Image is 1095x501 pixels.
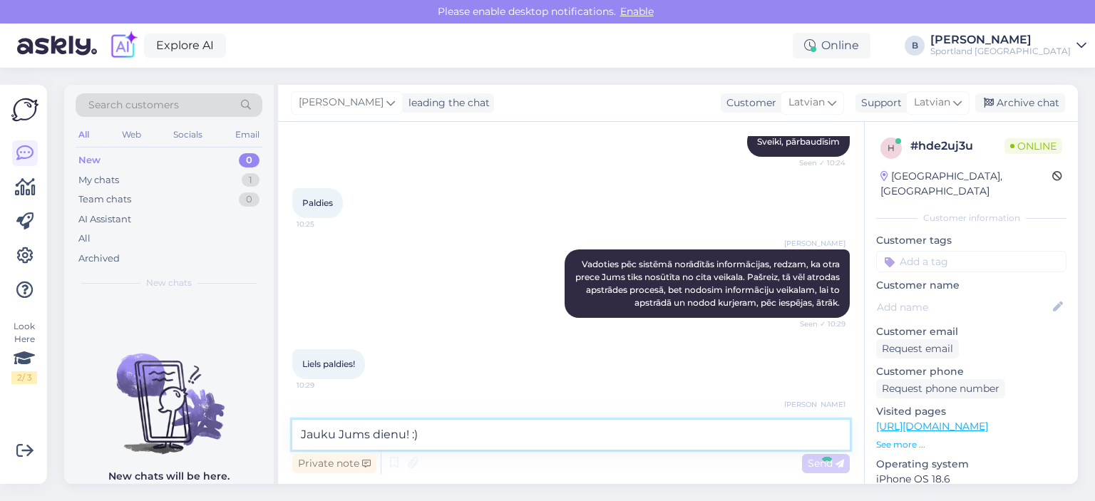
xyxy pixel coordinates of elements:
[930,46,1071,57] div: Sportland [GEOGRAPHIC_DATA]
[88,98,179,113] span: Search customers
[78,192,131,207] div: Team chats
[616,5,658,18] span: Enable
[78,173,119,187] div: My chats
[877,299,1050,315] input: Add name
[876,251,1066,272] input: Add a tag
[876,212,1066,224] div: Customer information
[876,379,1005,398] div: Request phone number
[108,31,138,61] img: explore-ai
[784,399,845,410] span: [PERSON_NAME]
[793,33,870,58] div: Online
[299,95,384,110] span: [PERSON_NAME]
[64,328,274,456] img: No chats
[910,138,1004,155] div: # hde2uj3u
[930,34,1086,57] a: [PERSON_NAME]Sportland [GEOGRAPHIC_DATA]
[721,95,776,110] div: Customer
[876,364,1066,379] p: Customer phone
[788,95,825,110] span: Latvian
[11,320,37,384] div: Look Here
[239,153,259,167] div: 0
[876,404,1066,419] p: Visited pages
[78,212,131,227] div: AI Assistant
[784,238,845,249] span: [PERSON_NAME]
[78,153,101,167] div: New
[78,252,120,266] div: Archived
[876,278,1066,293] p: Customer name
[297,380,350,391] span: 10:29
[242,173,259,187] div: 1
[170,125,205,144] div: Socials
[914,95,950,110] span: Latvian
[792,157,845,168] span: Seen ✓ 10:24
[11,96,38,123] img: Askly Logo
[302,358,355,369] span: Liels paldies!
[232,125,262,144] div: Email
[876,233,1066,248] p: Customer tags
[905,36,925,56] div: B
[757,136,840,147] span: Sveiki, pārbaudīsim
[144,33,226,58] a: Explore AI
[876,420,988,433] a: [URL][DOMAIN_NAME]
[792,319,845,329] span: Seen ✓ 10:29
[876,457,1066,472] p: Operating system
[1004,138,1062,154] span: Online
[11,371,37,384] div: 2 / 3
[302,197,333,208] span: Paldies
[76,125,92,144] div: All
[888,143,895,153] span: h
[876,324,1066,339] p: Customer email
[108,469,230,484] p: New chats will be here.
[119,125,144,144] div: Web
[855,95,902,110] div: Support
[975,93,1065,113] div: Archive chat
[930,34,1071,46] div: [PERSON_NAME]
[146,277,192,289] span: New chats
[403,95,490,110] div: leading the chat
[876,472,1066,487] p: iPhone OS 18.6
[575,259,842,308] span: Vadoties pēc sistēmā norādītās informācijas, redzam, ka otra prece Jums tiks nosūtīta no cita vei...
[297,219,350,229] span: 10:25
[239,192,259,207] div: 0
[880,169,1052,199] div: [GEOGRAPHIC_DATA], [GEOGRAPHIC_DATA]
[876,438,1066,451] p: See more ...
[78,232,91,246] div: All
[876,339,959,358] div: Request email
